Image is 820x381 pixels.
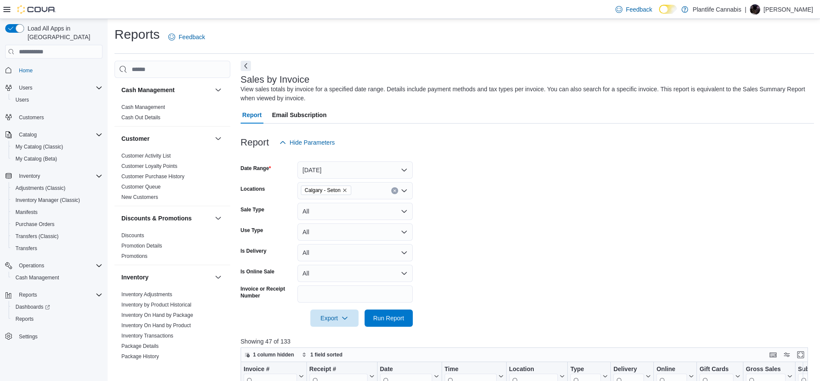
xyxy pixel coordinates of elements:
button: All [297,223,413,241]
span: Users [15,96,29,103]
span: Calgary - Seton [301,186,351,195]
a: Reports [12,314,37,324]
a: Customer Purchase History [121,173,185,180]
a: My Catalog (Beta) [12,154,61,164]
span: Reports [15,290,102,300]
button: Operations [2,260,106,272]
span: Feedback [179,33,205,41]
button: Reports [9,313,106,325]
h3: Cash Management [121,86,175,94]
a: Inventory Adjustments [121,291,172,297]
span: Manifests [12,207,102,217]
label: Sale Type [241,206,264,213]
button: Cash Management [121,86,211,94]
button: Inventory [15,171,43,181]
span: Inventory by Product Historical [121,301,192,308]
span: Customer Activity List [121,152,171,159]
a: Customer Loyalty Points [121,163,177,169]
label: Is Online Sale [241,268,275,275]
span: Report [242,106,262,124]
span: Home [15,65,102,75]
button: Inventory [121,273,211,282]
button: Export [310,310,359,327]
button: Cash Management [213,85,223,95]
a: Settings [15,331,41,342]
span: Operations [19,262,44,269]
h1: Reports [114,26,160,43]
span: Inventory Manager (Classic) [12,195,102,205]
span: Customers [19,114,44,121]
button: Manifests [9,206,106,218]
button: 1 field sorted [298,350,346,360]
a: Customer Activity List [121,153,171,159]
span: My Catalog (Classic) [12,142,102,152]
span: 1 column hidden [253,351,294,358]
div: Type [570,366,601,374]
a: Users [12,95,32,105]
span: Users [12,95,102,105]
span: Customer Queue [121,183,161,190]
div: Receipt # [309,366,367,374]
button: Remove Calgary - Seton from selection in this group [342,188,347,193]
label: Is Delivery [241,248,266,254]
span: My Catalog (Beta) [12,154,102,164]
span: Customer Purchase History [121,173,185,180]
span: Manifests [15,209,37,216]
div: Delivery [613,366,644,374]
span: Purchase Orders [15,221,55,228]
span: Promotions [121,253,148,260]
button: Users [2,82,106,94]
button: Adjustments (Classic) [9,182,106,194]
a: Feedback [165,28,208,46]
button: Inventory [213,272,223,282]
button: Customer [213,133,223,144]
p: Showing 47 of 133 [241,337,814,346]
button: Hide Parameters [276,134,338,151]
div: Gift Cards [699,366,733,374]
button: All [297,265,413,282]
img: Cova [17,5,56,14]
a: Customers [15,112,47,123]
a: Transfers [12,243,40,254]
button: Users [9,94,106,106]
span: Transfers [15,245,37,252]
div: Time [444,366,496,374]
span: Customer Loyalty Points [121,163,177,170]
span: Users [19,84,32,91]
button: All [297,244,413,261]
h3: Discounts & Promotions [121,214,192,223]
span: Package History [121,353,159,360]
button: Reports [2,289,106,301]
span: Inventory [15,171,102,181]
p: Plantlife Cannabis [693,4,741,15]
h3: Report [241,137,269,148]
button: Keyboard shortcuts [768,350,778,360]
a: Inventory On Hand by Product [121,322,191,328]
a: Promotion Details [121,243,162,249]
span: Home [19,67,33,74]
span: Catalog [19,131,37,138]
span: Hide Parameters [290,138,335,147]
span: Calgary - Seton [305,186,340,195]
span: Cash Management [15,274,59,281]
button: Discounts & Promotions [213,213,223,223]
span: Feedback [626,5,652,14]
button: Customer [121,134,211,143]
button: Run Report [365,310,413,327]
a: Transfers (Classic) [12,231,62,242]
button: Home [2,64,106,76]
button: Display options [782,350,792,360]
button: Enter fullscreen [795,350,806,360]
span: Settings [19,333,37,340]
button: Inventory [2,170,106,182]
label: Use Type [241,227,263,234]
label: Locations [241,186,265,192]
a: Dashboards [12,302,53,312]
span: Catalog [15,130,102,140]
span: Inventory Manager (Classic) [15,197,80,204]
div: Customer [114,151,230,206]
span: Dashboards [12,302,102,312]
span: Transfers [12,243,102,254]
div: Gross Sales [746,366,786,374]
